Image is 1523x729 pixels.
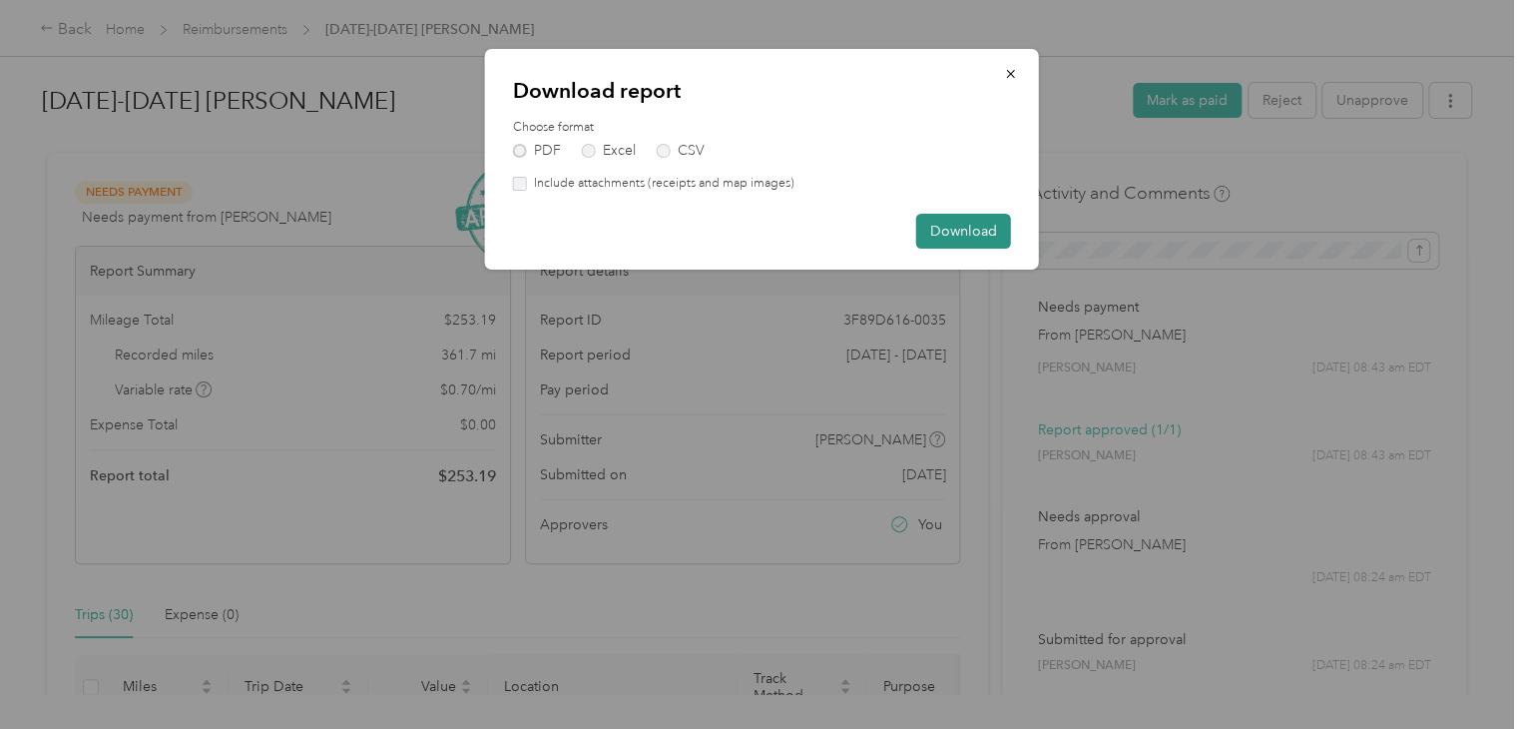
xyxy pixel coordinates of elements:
label: PDF [513,144,561,158]
iframe: Everlance-gr Chat Button Frame [1411,617,1523,729]
label: Include attachments (receipts and map images) [527,175,794,193]
button: Download [916,214,1011,249]
label: Choose format [513,119,1011,137]
label: Excel [582,144,636,158]
label: CSV [657,144,705,158]
p: Download report [513,77,1011,105]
